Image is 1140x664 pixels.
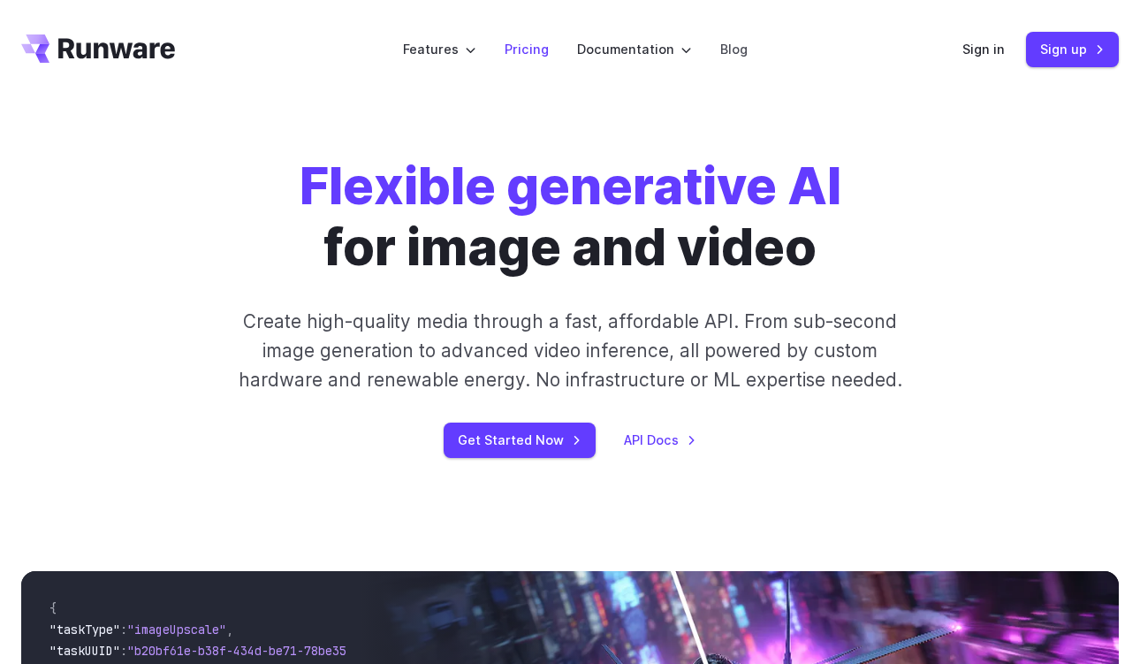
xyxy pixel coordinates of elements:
span: "b20bf61e-b38f-434d-be71-78be355d5795" [127,643,396,659]
span: "taskType" [49,622,120,637]
a: Sign up [1026,32,1119,66]
a: Get Started Now [444,423,596,457]
span: { [49,600,57,616]
h1: for image and video [300,156,841,279]
strong: Flexible generative AI [300,155,841,217]
a: Pricing [505,39,549,59]
label: Documentation [577,39,692,59]
span: "imageUpscale" [127,622,226,637]
span: : [120,643,127,659]
a: Sign in [962,39,1005,59]
a: Blog [720,39,748,59]
a: API Docs [624,430,696,450]
a: Go to / [21,34,175,63]
span: "taskUUID" [49,643,120,659]
span: : [120,622,127,637]
label: Features [403,39,476,59]
p: Create high-quality media through a fast, affordable API. From sub-second image generation to adv... [219,307,922,395]
span: , [226,622,233,637]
